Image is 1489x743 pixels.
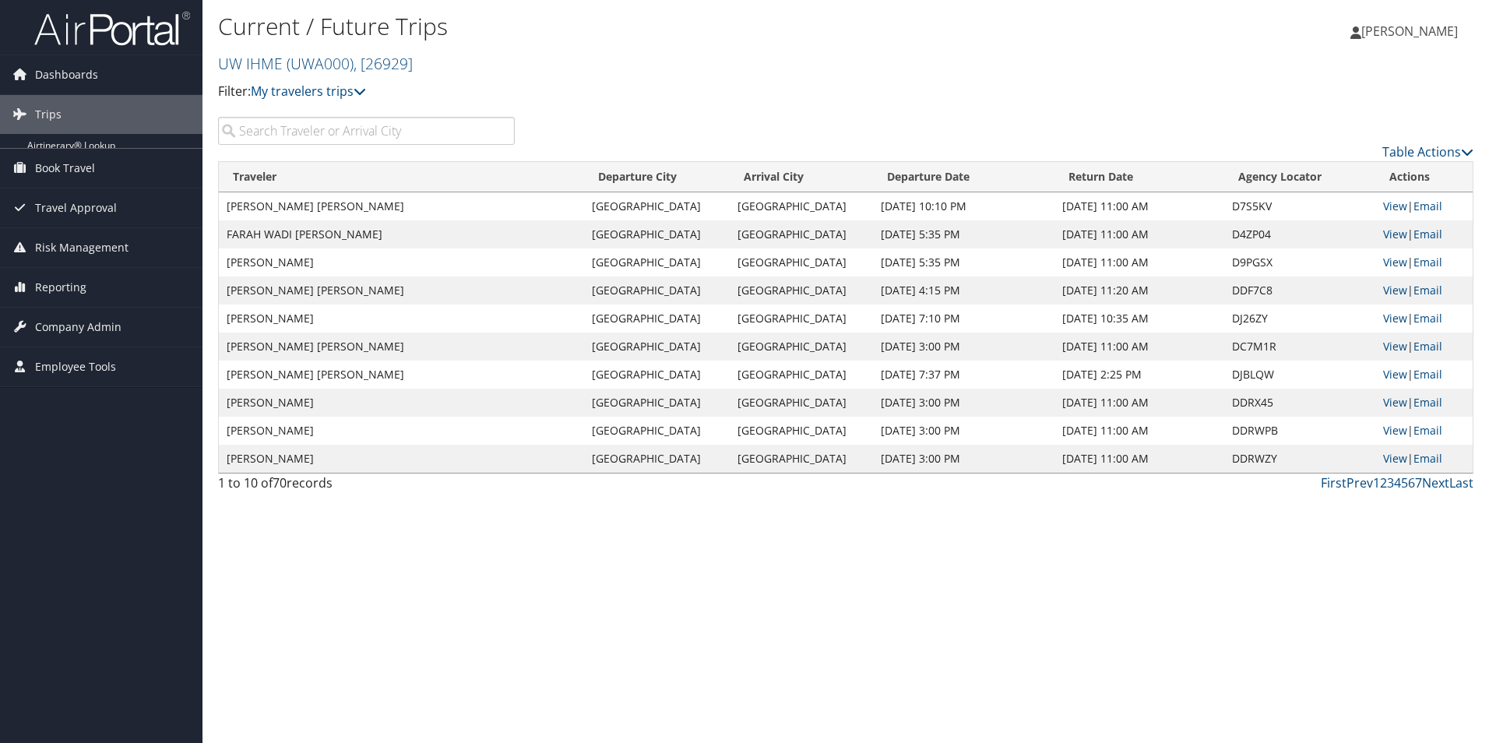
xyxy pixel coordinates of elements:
[1375,192,1473,220] td: |
[730,361,874,389] td: [GEOGRAPHIC_DATA]
[219,305,584,333] td: [PERSON_NAME]
[873,162,1054,192] th: Departure Date: activate to sort column descending
[1224,389,1375,417] td: DDRX45
[1224,220,1375,248] td: D4ZP04
[219,389,584,417] td: [PERSON_NAME]
[1387,474,1394,491] a: 3
[1054,333,1224,361] td: [DATE] 11:00 AM
[34,10,190,47] img: airportal-logo.png
[1321,474,1346,491] a: First
[873,305,1054,333] td: [DATE] 7:10 PM
[584,305,730,333] td: [GEOGRAPHIC_DATA]
[1224,192,1375,220] td: D7S5KV
[1383,451,1407,466] a: View
[1054,220,1224,248] td: [DATE] 11:00 AM
[1401,474,1408,491] a: 5
[1375,276,1473,305] td: |
[1394,474,1401,491] a: 4
[1054,361,1224,389] td: [DATE] 2:25 PM
[584,445,730,473] td: [GEOGRAPHIC_DATA]
[218,117,515,145] input: Search Traveler or Arrival City
[730,389,874,417] td: [GEOGRAPHIC_DATA]
[1361,23,1458,40] span: [PERSON_NAME]
[218,474,515,500] div: 1 to 10 of records
[219,445,584,473] td: [PERSON_NAME]
[1054,445,1224,473] td: [DATE] 11:00 AM
[1224,445,1375,473] td: DDRWZY
[1413,227,1442,241] a: Email
[251,83,366,100] a: My travelers trips
[1449,474,1473,491] a: Last
[730,417,874,445] td: [GEOGRAPHIC_DATA]
[730,305,874,333] td: [GEOGRAPHIC_DATA]
[1383,339,1407,354] a: View
[35,95,62,134] span: Trips
[873,389,1054,417] td: [DATE] 3:00 PM
[1413,339,1442,354] a: Email
[1375,220,1473,248] td: |
[873,276,1054,305] td: [DATE] 4:15 PM
[1224,248,1375,276] td: D9PGSX
[35,149,95,188] span: Book Travel
[1054,276,1224,305] td: [DATE] 11:20 AM
[1383,423,1407,438] a: View
[1224,361,1375,389] td: DJBLQW
[35,55,98,94] span: Dashboards
[1413,367,1442,382] a: Email
[730,276,874,305] td: [GEOGRAPHIC_DATA]
[1413,423,1442,438] a: Email
[218,53,413,74] a: UW IHME
[219,220,584,248] td: FARAH WADI [PERSON_NAME]
[1375,417,1473,445] td: |
[1054,389,1224,417] td: [DATE] 11:00 AM
[219,192,584,220] td: [PERSON_NAME] [PERSON_NAME]
[35,188,117,227] span: Travel Approval
[219,276,584,305] td: [PERSON_NAME] [PERSON_NAME]
[219,361,584,389] td: [PERSON_NAME] [PERSON_NAME]
[873,192,1054,220] td: [DATE] 10:10 PM
[35,347,116,386] span: Employee Tools
[1413,451,1442,466] a: Email
[219,162,584,192] th: Traveler: activate to sort column ascending
[1383,227,1407,241] a: View
[584,192,730,220] td: [GEOGRAPHIC_DATA]
[873,445,1054,473] td: [DATE] 3:00 PM
[1408,474,1415,491] a: 6
[730,248,874,276] td: [GEOGRAPHIC_DATA]
[1375,248,1473,276] td: |
[1375,389,1473,417] td: |
[1383,367,1407,382] a: View
[584,333,730,361] td: [GEOGRAPHIC_DATA]
[1383,283,1407,298] a: View
[273,474,287,491] span: 70
[730,445,874,473] td: [GEOGRAPHIC_DATA]
[873,417,1054,445] td: [DATE] 3:00 PM
[219,417,584,445] td: [PERSON_NAME]
[1375,333,1473,361] td: |
[1054,248,1224,276] td: [DATE] 11:00 AM
[1380,474,1387,491] a: 2
[730,192,874,220] td: [GEOGRAPHIC_DATA]
[1413,199,1442,213] a: Email
[584,417,730,445] td: [GEOGRAPHIC_DATA]
[1383,199,1407,213] a: View
[1350,8,1473,55] a: [PERSON_NAME]
[218,10,1055,43] h1: Current / Future Trips
[35,268,86,307] span: Reporting
[1224,305,1375,333] td: DJ26ZY
[35,308,121,347] span: Company Admin
[1383,255,1407,269] a: View
[873,333,1054,361] td: [DATE] 3:00 PM
[1224,417,1375,445] td: DDRWPB
[1373,474,1380,491] a: 1
[584,162,730,192] th: Departure City: activate to sort column ascending
[1224,333,1375,361] td: DC7M1R
[1224,276,1375,305] td: DDF7C8
[584,220,730,248] td: [GEOGRAPHIC_DATA]
[1375,162,1473,192] th: Actions
[730,333,874,361] td: [GEOGRAPHIC_DATA]
[1383,395,1407,410] a: View
[287,53,354,74] span: ( UWA000 )
[354,53,413,74] span: , [ 26929 ]
[1346,474,1373,491] a: Prev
